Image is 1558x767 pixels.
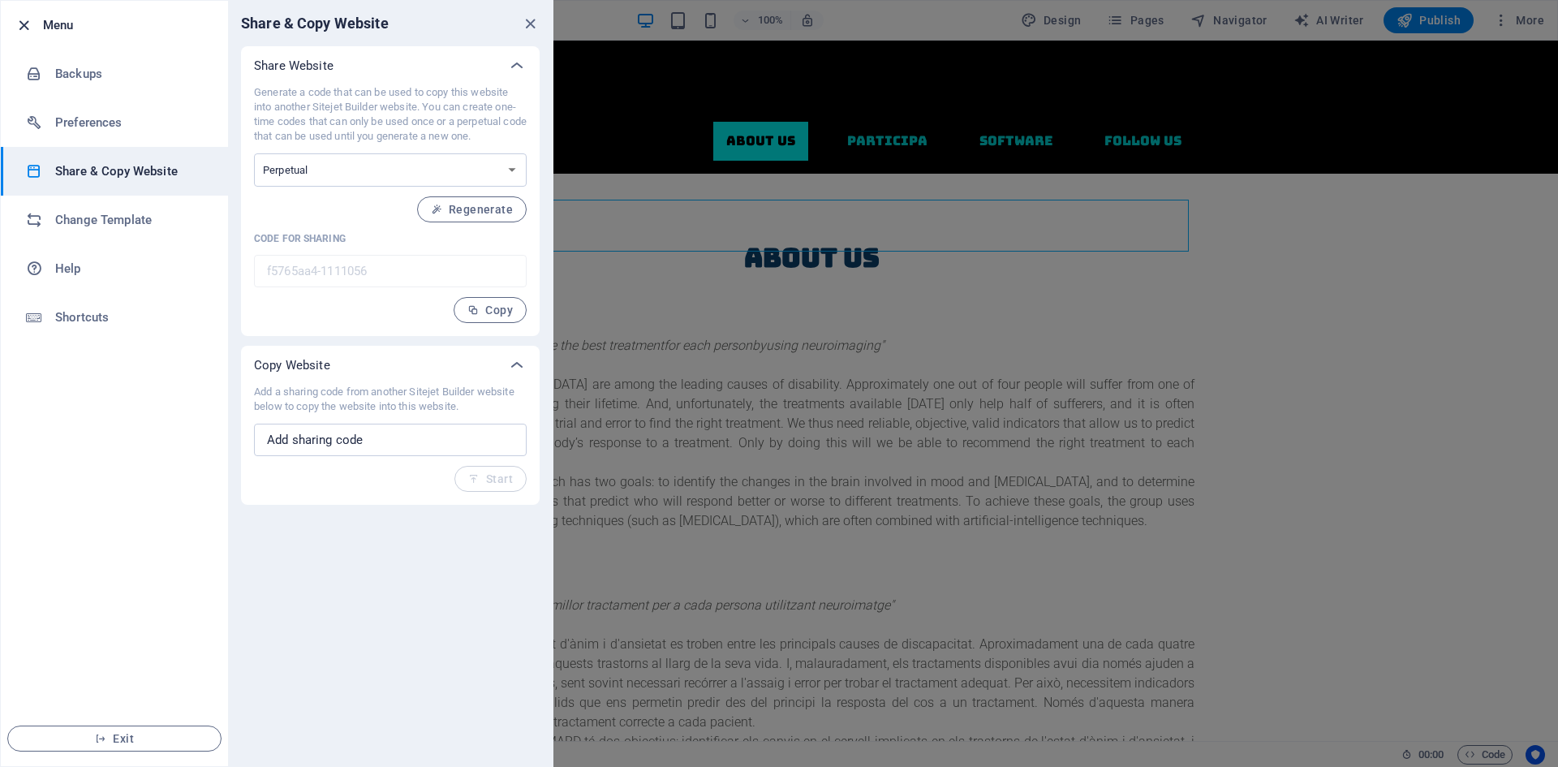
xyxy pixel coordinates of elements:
[520,14,540,33] button: close
[55,308,205,327] h6: Shortcuts
[21,732,208,745] span: Exit
[254,357,330,373] p: Copy Website
[254,232,527,245] p: Code for sharing
[55,210,205,230] h6: Change Template
[43,15,215,35] h6: Menu
[241,346,540,385] div: Copy Website
[467,304,513,317] span: Copy
[1,244,228,293] a: Help
[241,46,540,85] div: Share Website
[55,162,205,181] h6: Share & Copy Website
[417,196,527,222] button: Regenerate
[55,259,205,278] h6: Help
[254,85,527,144] p: Generate a code that can be used to copy this website into another Sitejet Builder website. You c...
[431,203,513,216] span: Regenerate
[254,385,527,414] p: Add a sharing code from another Sitejet Builder website below to copy the website into this website.
[7,726,222,752] button: Exit
[454,297,527,323] button: Copy
[254,424,527,456] input: Add sharing code
[254,58,334,74] p: Share Website
[55,113,205,132] h6: Preferences
[241,14,389,33] h6: Share & Copy Website
[55,64,205,84] h6: Backups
